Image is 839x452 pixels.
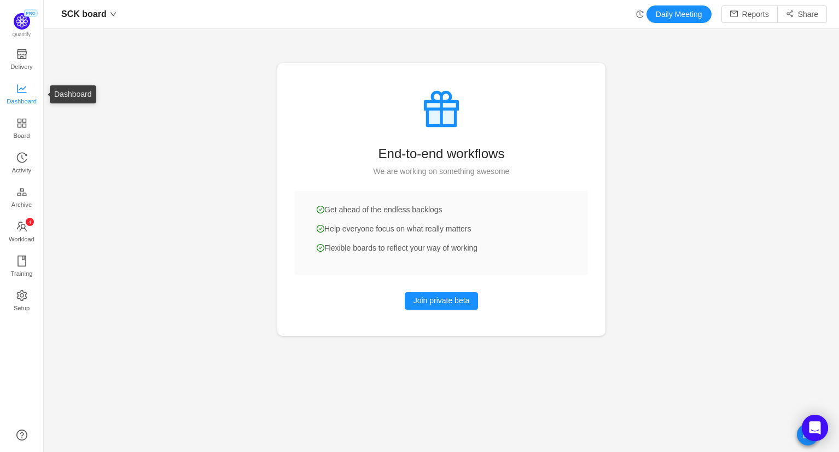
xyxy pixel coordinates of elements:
button: Join private beta [405,292,479,310]
a: Activity [16,153,27,175]
span: Workload [9,228,34,250]
i: icon: gold [16,187,27,198]
a: Training [16,256,27,278]
span: Delivery [10,56,32,78]
button: icon: calendar [797,424,819,445]
span: Training [10,263,32,285]
i: icon: shop [16,49,27,60]
button: Daily Meeting [646,5,712,23]
span: Setup [14,297,30,319]
span: Archive [11,194,32,216]
i: icon: line-chart [16,83,27,94]
span: Quantify [13,32,31,37]
span: Activity [12,159,31,181]
a: icon: teamWorkload [16,222,27,244]
span: SCK board [61,5,107,23]
img: Quantify [14,13,30,30]
a: Archive [16,187,27,209]
a: Dashboard [16,84,27,106]
a: icon: question-circle [16,430,27,441]
i: icon: setting [16,290,27,301]
i: icon: appstore [16,118,27,129]
i: icon: book [16,256,27,266]
i: icon: history [16,152,27,163]
button: icon: mailReports [721,5,778,23]
div: Open Intercom Messenger [802,415,828,441]
sup: 4 [26,218,34,226]
i: icon: down [110,11,116,18]
button: icon: share-altShare [777,5,827,23]
p: 4 [28,218,31,226]
i: icon: team [16,221,27,232]
a: Board [16,118,27,140]
a: Setup [16,291,27,312]
i: icon: history [636,10,644,18]
span: Board [14,125,30,147]
span: PRO [24,10,37,17]
a: Delivery [16,49,27,71]
span: Dashboard [7,90,37,112]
